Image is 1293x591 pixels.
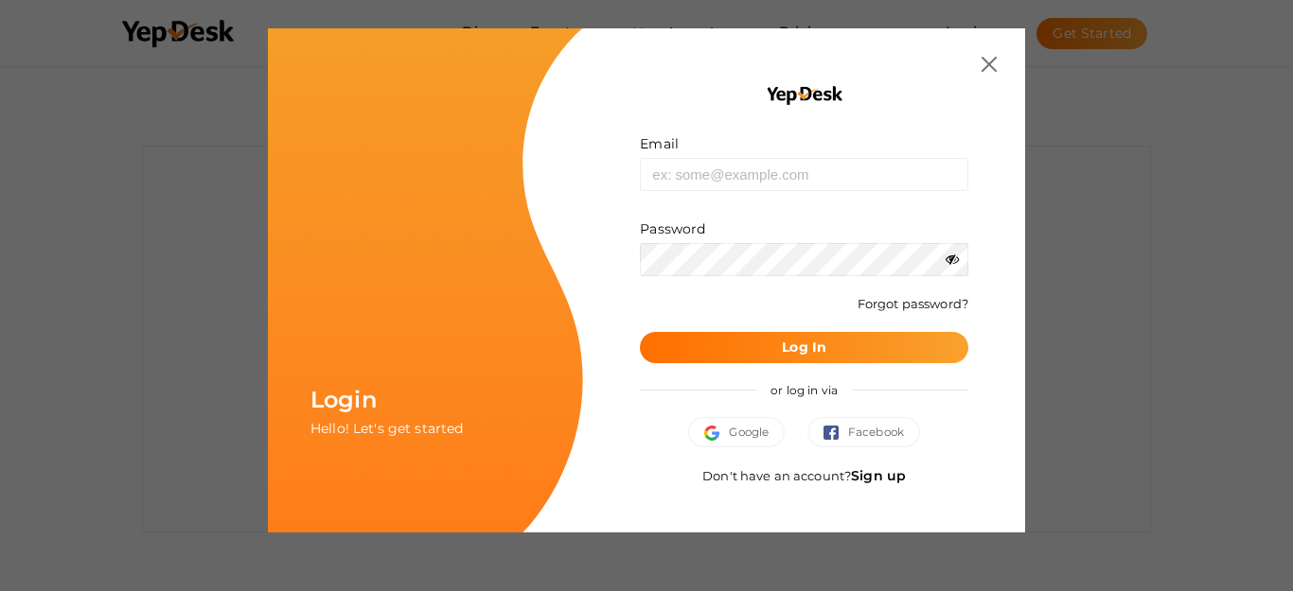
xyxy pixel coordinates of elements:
[640,134,679,153] label: Email
[702,468,906,483] span: Don't have an account?
[765,85,843,106] img: YEP_black_cropped.png
[310,386,377,413] span: Login
[640,219,705,238] label: Password
[824,423,904,442] span: Facebook
[310,420,463,437] span: Hello! Let's get started
[858,296,968,311] a: Forgot password?
[756,369,852,411] span: or log in via
[704,423,769,442] span: Google
[704,426,729,441] img: google.svg
[851,467,906,484] a: Sign up
[824,426,848,441] img: facebook.svg
[640,158,968,191] input: ex: some@example.com
[782,339,826,356] b: Log In
[807,417,920,447] button: Facebook
[640,332,968,363] button: Log In
[982,57,997,72] img: close.svg
[688,417,785,447] button: Google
